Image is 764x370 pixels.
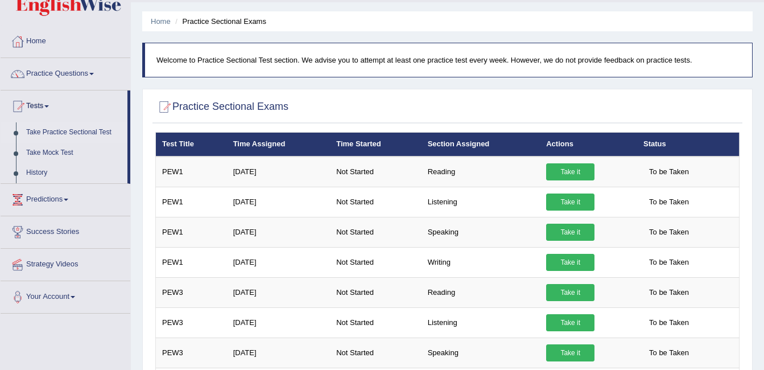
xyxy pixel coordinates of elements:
td: PEW1 [156,217,227,247]
td: [DATE] [227,338,331,368]
span: To be Taken [643,163,695,180]
a: Your Account [1,281,130,310]
a: Strategy Videos [1,249,130,277]
td: PEW1 [156,247,227,277]
td: Writing [422,247,540,277]
td: Not Started [330,157,421,187]
th: Section Assigned [422,133,540,157]
a: Take it [546,284,594,301]
td: Speaking [422,217,540,247]
a: Take it [546,254,594,271]
p: Welcome to Practice Sectional Test section. We advise you to attempt at least one practice test e... [156,55,741,65]
td: Not Started [330,338,421,368]
th: Test Title [156,133,227,157]
span: To be Taken [643,254,695,271]
a: Home [151,17,171,26]
td: Listening [422,307,540,338]
td: Not Started [330,307,421,338]
td: Not Started [330,247,421,277]
span: To be Taken [643,344,695,361]
a: Take it [546,314,594,331]
td: PEW1 [156,157,227,187]
td: PEW3 [156,338,227,368]
td: PEW3 [156,277,227,307]
a: Predictions [1,184,130,212]
span: To be Taken [643,284,695,301]
a: Take Mock Test [21,143,127,163]
td: PEW3 [156,307,227,338]
a: Take Practice Sectional Test [21,122,127,143]
th: Time Assigned [227,133,331,157]
th: Status [637,133,739,157]
td: [DATE] [227,187,331,217]
td: [DATE] [227,247,331,277]
a: Tests [1,91,127,119]
td: Not Started [330,277,421,307]
td: Listening [422,187,540,217]
h2: Practice Sectional Exams [155,98,288,116]
a: Take it [546,194,594,211]
a: Practice Questions [1,58,130,87]
a: Success Stories [1,216,130,245]
td: Not Started [330,217,421,247]
td: [DATE] [227,157,331,187]
td: [DATE] [227,217,331,247]
span: To be Taken [643,194,695,211]
th: Actions [540,133,637,157]
a: History [21,163,127,183]
a: Take it [546,344,594,361]
span: To be Taken [643,224,695,241]
a: Take it [546,224,594,241]
td: [DATE] [227,277,331,307]
td: Reading [422,157,540,187]
td: [DATE] [227,307,331,338]
td: Reading [422,277,540,307]
li: Practice Sectional Exams [172,16,266,27]
th: Time Started [330,133,421,157]
td: Not Started [330,187,421,217]
td: Speaking [422,338,540,368]
span: To be Taken [643,314,695,331]
a: Take it [546,163,594,180]
td: PEW1 [156,187,227,217]
a: Home [1,26,130,54]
